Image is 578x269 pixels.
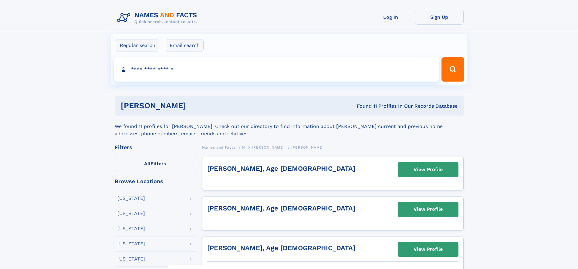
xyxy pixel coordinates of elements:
a: Sign Up [415,10,464,25]
span: [PERSON_NAME] [252,145,284,150]
a: Names and Facts [202,143,235,151]
div: [US_STATE] [117,196,145,201]
label: Email search [166,39,204,52]
a: View Profile [398,242,458,257]
div: [US_STATE] [117,211,145,216]
div: Found 11 Profiles In Our Records Database [271,103,458,109]
div: We found 11 profiles for [PERSON_NAME]. Check out our directory to find information about [PERSON... [115,116,464,137]
a: [PERSON_NAME], Age [DEMOGRAPHIC_DATA] [207,204,355,212]
input: search input [114,57,439,82]
div: View Profile [414,242,443,256]
a: View Profile [398,162,458,177]
a: [PERSON_NAME] [252,143,284,151]
a: Log In [367,10,415,25]
img: Logo Names and Facts [115,10,202,26]
button: Search Button [441,57,464,82]
span: All [144,161,150,166]
a: [PERSON_NAME], Age [DEMOGRAPHIC_DATA] [207,244,355,252]
div: Browse Locations [115,179,196,184]
div: [US_STATE] [117,257,145,261]
div: [US_STATE] [117,226,145,231]
div: View Profile [414,202,443,216]
label: Filters [115,157,196,171]
a: H [242,143,245,151]
span: [PERSON_NAME] [291,145,324,150]
a: [PERSON_NAME], Age [DEMOGRAPHIC_DATA] [207,165,355,172]
div: [US_STATE] [117,241,145,246]
div: View Profile [414,163,443,177]
label: Regular search [116,39,159,52]
a: View Profile [398,202,458,217]
span: H [242,145,245,150]
h1: [PERSON_NAME] [121,102,272,109]
div: Filters [115,145,196,150]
